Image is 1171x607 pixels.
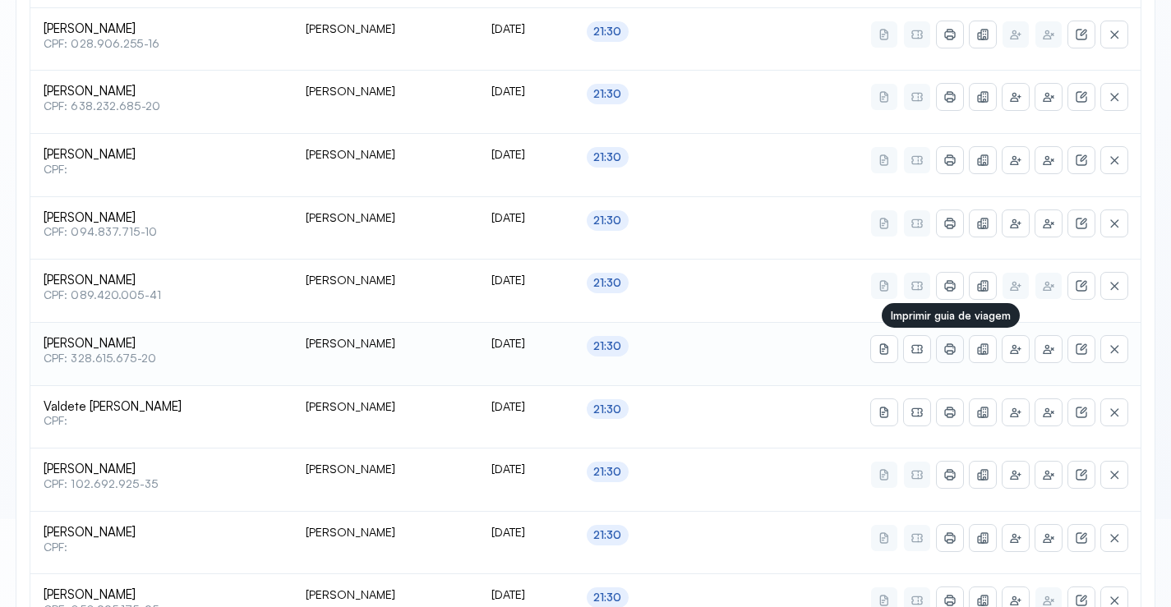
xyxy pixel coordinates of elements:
div: 21:30 [593,465,622,479]
div: 21:30 [593,87,622,101]
div: [PERSON_NAME] [306,525,464,540]
span: CPF: [44,414,279,428]
span: CPF: 094.837.715-10 [44,225,279,239]
span: CPF: 328.615.675-20 [44,352,279,366]
div: 21:30 [593,339,622,353]
div: 21:30 [593,150,622,164]
div: [PERSON_NAME] [306,147,464,162]
div: 21:30 [593,214,622,228]
div: [PERSON_NAME] [306,399,464,414]
div: [DATE] [491,336,561,351]
div: [DATE] [491,273,561,287]
span: [PERSON_NAME] [44,462,279,477]
div: [PERSON_NAME] [306,462,464,476]
span: [PERSON_NAME] [44,147,279,163]
span: CPF: [44,163,279,177]
div: [DATE] [491,525,561,540]
div: [PERSON_NAME] [306,84,464,99]
div: [DATE] [491,399,561,414]
div: [DATE] [491,21,561,36]
div: [DATE] [491,84,561,99]
span: CPF: 028.906.255-16 [44,37,279,51]
span: CPF: [44,540,279,554]
div: [PERSON_NAME] [306,21,464,36]
div: [DATE] [491,587,561,602]
div: [PERSON_NAME] [306,587,464,602]
span: [PERSON_NAME] [44,273,279,288]
div: [DATE] [491,462,561,476]
div: [PERSON_NAME] [306,273,464,287]
div: [PERSON_NAME] [306,210,464,225]
div: [PERSON_NAME] [306,336,464,351]
span: [PERSON_NAME] [44,587,279,603]
div: [DATE] [491,210,561,225]
div: [DATE] [491,147,561,162]
span: CPF: 102.692.925-35 [44,477,279,491]
span: [PERSON_NAME] [44,210,279,226]
div: 21:30 [593,276,622,290]
span: [PERSON_NAME] [44,336,279,352]
div: 21:30 [593,591,622,605]
span: [PERSON_NAME] [44,525,279,540]
span: [PERSON_NAME] [44,21,279,37]
span: Valdete [PERSON_NAME] [44,399,279,415]
div: 21:30 [593,528,622,542]
span: CPF: 638.232.685-20 [44,99,279,113]
span: CPF: 089.420.005-41 [44,288,279,302]
div: 21:30 [593,402,622,416]
div: 21:30 [593,25,622,39]
span: [PERSON_NAME] [44,84,279,99]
